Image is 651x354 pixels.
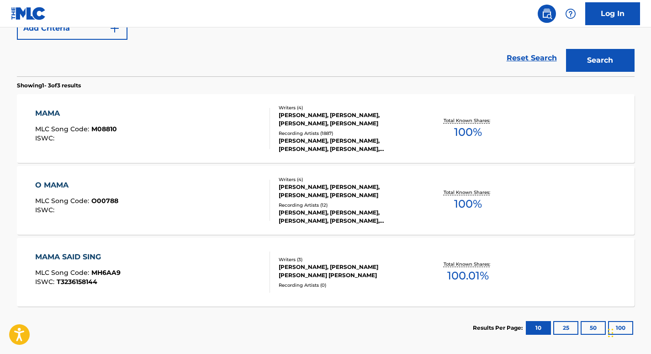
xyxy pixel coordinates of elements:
span: ISWC : [35,206,57,214]
button: 10 [526,321,551,335]
a: Reset Search [502,48,561,68]
div: Drag [608,319,614,347]
div: [PERSON_NAME], [PERSON_NAME] [PERSON_NAME] [PERSON_NAME] [279,263,417,279]
div: [PERSON_NAME], [PERSON_NAME], [PERSON_NAME], [PERSON_NAME], [PERSON_NAME] [279,137,417,153]
button: Add Criteria [17,17,127,40]
span: 100 % [454,124,482,140]
span: MLC Song Code : [35,125,91,133]
img: search [541,8,552,19]
span: MH6AA9 [91,268,121,277]
a: MAMA SAID SINGMLC Song Code:MH6AA9ISWC:T3236158144Writers (3)[PERSON_NAME], [PERSON_NAME] [PERSON... [17,238,635,306]
img: help [565,8,576,19]
span: T3236158144 [57,278,97,286]
p: Results Per Page: [473,324,525,332]
div: Writers ( 3 ) [279,256,417,263]
p: Total Known Shares: [444,117,492,124]
button: Search [566,49,635,72]
p: Total Known Shares: [444,261,492,268]
a: MAMAMLC Song Code:M08810ISWC:Writers (4)[PERSON_NAME], [PERSON_NAME], [PERSON_NAME], [PERSON_NAME... [17,94,635,163]
div: MAMA SAID SING [35,252,121,263]
p: Showing 1 - 3 of 3 results [17,81,81,90]
span: 100.01 % [447,268,489,284]
a: Log In [585,2,640,25]
div: Recording Artists ( 12 ) [279,202,417,209]
span: 100 % [454,196,482,212]
span: O00788 [91,197,118,205]
button: 50 [581,321,606,335]
span: M08810 [91,125,117,133]
button: 25 [553,321,578,335]
div: [PERSON_NAME], [PERSON_NAME], [PERSON_NAME], [PERSON_NAME] [279,183,417,199]
div: Recording Artists ( 0 ) [279,282,417,289]
a: O MAMAMLC Song Code:O00788ISWC:Writers (4)[PERSON_NAME], [PERSON_NAME], [PERSON_NAME], [PERSON_NA... [17,166,635,235]
iframe: Chat Widget [605,310,651,354]
div: MAMA [35,108,117,119]
span: MLC Song Code : [35,197,91,205]
div: [PERSON_NAME], [PERSON_NAME], [PERSON_NAME], [PERSON_NAME] [279,111,417,128]
div: O MAMA [35,180,118,191]
span: ISWC : [35,134,57,142]
div: Help [561,5,580,23]
div: Writers ( 4 ) [279,104,417,111]
div: Writers ( 4 ) [279,176,417,183]
img: 9d2ae6d4665cec9f34b9.svg [109,23,120,34]
a: Public Search [538,5,556,23]
span: ISWC : [35,278,57,286]
span: MLC Song Code : [35,268,91,277]
p: Total Known Shares: [444,189,492,196]
img: MLC Logo [11,7,46,20]
div: [PERSON_NAME], [PERSON_NAME], [PERSON_NAME], [PERSON_NAME], [PERSON_NAME] [279,209,417,225]
div: Recording Artists ( 1887 ) [279,130,417,137]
